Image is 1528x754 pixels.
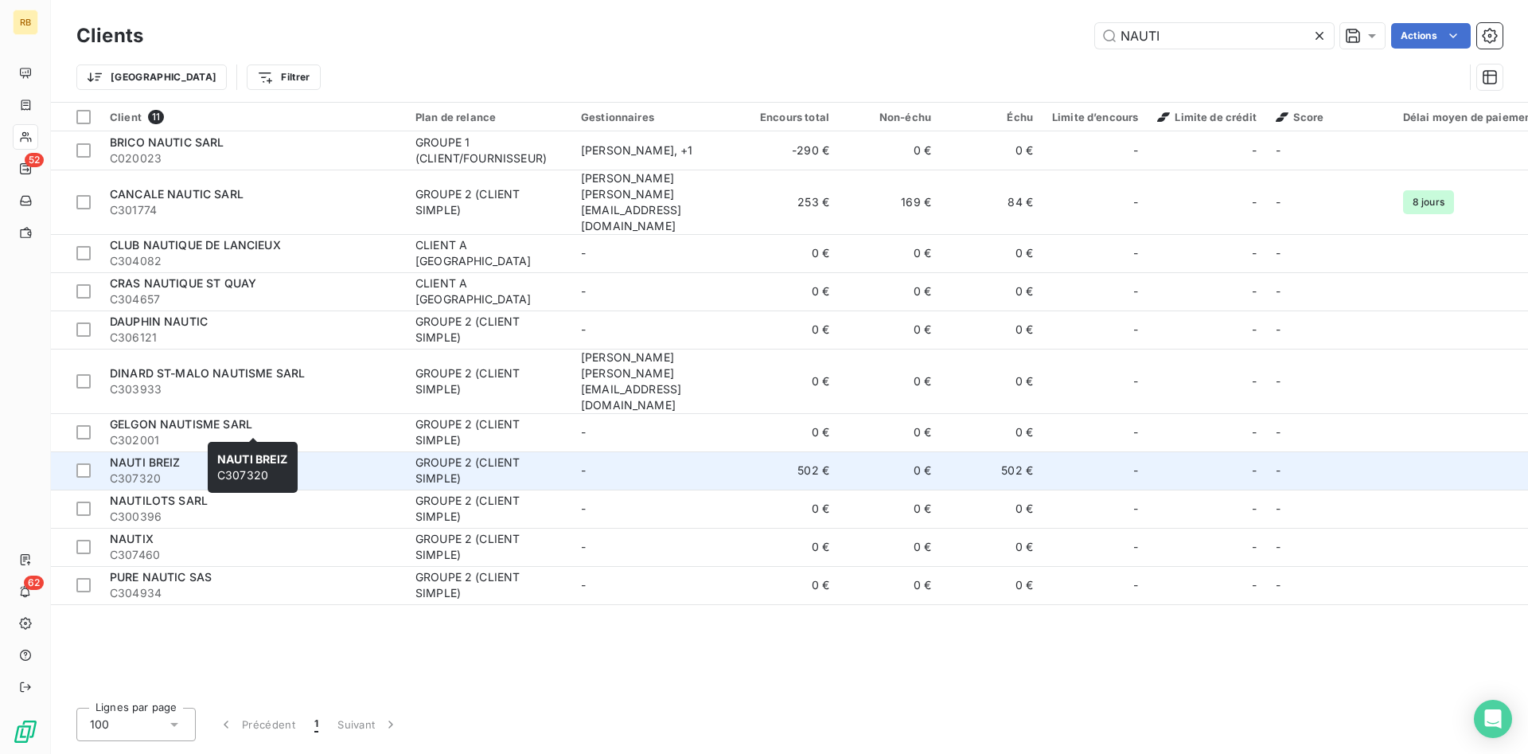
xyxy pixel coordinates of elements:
span: - [581,578,586,592]
div: Gestionnaires [581,111,727,123]
div: GROUPE 2 (CLIENT SIMPLE) [415,455,562,486]
td: -290 € [737,131,839,170]
span: DINARD ST-MALO NAUTISME SARL [110,366,305,380]
span: - [581,246,586,260]
td: 0 € [839,490,941,528]
span: - [1133,539,1138,555]
span: NAUTI BREIZ [217,452,288,466]
td: 0 € [941,566,1043,604]
button: 1 [305,708,328,741]
span: - [1276,246,1280,260]
span: C306121 [110,330,396,346]
span: C020023 [110,150,396,166]
span: Client [110,111,142,123]
td: 0 € [737,349,839,413]
td: 502 € [737,451,839,490]
div: Échu [950,111,1033,123]
button: [GEOGRAPHIC_DATA] [76,64,227,90]
span: - [581,322,586,336]
span: - [1252,143,1257,158]
div: Non-échu [848,111,931,123]
span: - [581,284,586,298]
span: - [1276,284,1280,298]
td: 0 € [839,234,941,272]
td: 0 € [737,528,839,566]
span: - [1276,322,1280,336]
span: NAUTIX [110,532,154,545]
td: 0 € [941,413,1043,451]
div: GROUPE 2 (CLIENT SIMPLE) [415,531,562,563]
span: 52 [25,153,44,167]
span: NAUTI BREIZ [110,455,181,469]
span: - [581,463,586,477]
span: 1 [314,717,318,733]
img: Logo LeanPay [13,719,38,744]
span: - [1133,463,1138,479]
span: - [1133,143,1138,158]
span: PURE NAUTIC SAS [110,570,212,584]
span: C300396 [110,509,396,525]
span: - [1252,373,1257,389]
span: BRICO NAUTIC SARL [110,135,224,149]
button: Précédent [209,708,305,741]
td: 0 € [737,566,839,604]
span: - [1252,245,1257,261]
span: - [1133,501,1138,517]
h3: Clients [76,21,143,50]
span: C304082 [110,253,396,269]
td: 0 € [839,528,941,566]
span: - [1133,283,1138,299]
span: - [1133,424,1138,440]
span: - [1133,245,1138,261]
span: C301774 [110,202,396,218]
td: 0 € [941,272,1043,311]
span: - [1252,539,1257,555]
span: - [1276,195,1280,209]
td: 0 € [839,451,941,490]
span: 11 [148,110,164,124]
span: - [581,540,586,553]
td: 0 € [941,234,1043,272]
span: - [581,425,586,439]
span: [PERSON_NAME] [PERSON_NAME][EMAIL_ADDRESS][DOMAIN_NAME] [581,171,681,232]
span: - [1276,540,1280,553]
div: CLIENT A [GEOGRAPHIC_DATA] [415,237,562,269]
span: - [1252,501,1257,517]
td: 0 € [839,272,941,311]
span: - [1133,194,1138,210]
button: Actions [1391,23,1471,49]
div: Encours total [746,111,829,123]
td: 0 € [839,131,941,170]
div: [PERSON_NAME] , + 1 [581,143,727,158]
span: - [1133,577,1138,593]
span: 8 jours [1403,190,1454,214]
span: - [1276,502,1280,515]
div: GROUPE 2 (CLIENT SIMPLE) [415,314,562,346]
span: - [1133,322,1138,338]
span: - [1276,578,1280,592]
span: - [1276,425,1280,439]
td: 253 € [737,170,839,234]
td: 0 € [839,413,941,451]
span: C304934 [110,585,396,601]
span: - [1252,194,1257,210]
span: DAUPHIN NAUTIC [110,314,208,328]
div: GROUPE 1 (CLIENT/FOURNISSEUR) [415,135,562,166]
button: Filtrer [247,64,320,90]
span: - [581,502,586,515]
span: C304657 [110,291,396,307]
td: 169 € [839,170,941,234]
td: 0 € [941,490,1043,528]
div: Open Intercom Messenger [1474,700,1512,738]
span: CANCALE NAUTIC SARL [110,187,244,201]
div: Plan de relance [415,111,562,123]
span: - [1252,424,1257,440]
td: 0 € [737,413,839,451]
td: 0 € [737,311,839,349]
span: C307320 [217,452,288,482]
span: GELGON NAUTISME SARL [110,417,252,431]
span: CRAS NAUTIQUE ST QUAY [110,276,256,290]
span: C302001 [110,432,396,448]
span: - [1276,374,1280,388]
div: Limite d’encours [1052,111,1138,123]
